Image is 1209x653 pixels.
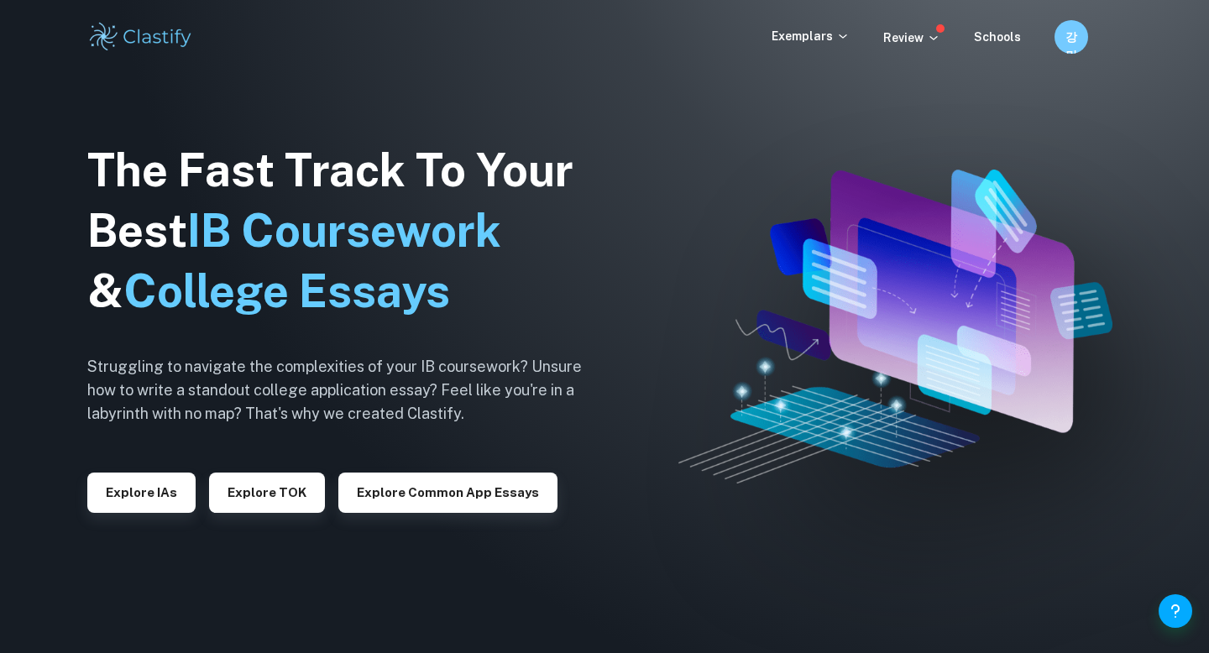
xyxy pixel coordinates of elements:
[883,29,940,47] p: Review
[772,27,850,45] p: Exemplars
[338,473,557,513] button: Explore Common App essays
[974,30,1021,44] a: Schools
[678,170,1112,483] img: Clastify hero
[87,473,196,513] button: Explore IAs
[1062,28,1081,46] h6: 강민
[87,355,608,426] h6: Struggling to navigate the complexities of your IB coursework? Unsure how to write a standout col...
[1159,594,1192,628] button: Help and Feedback
[209,483,325,499] a: Explore TOK
[1055,20,1088,54] button: 강민
[123,264,450,317] span: College Essays
[209,473,325,513] button: Explore TOK
[87,483,196,499] a: Explore IAs
[187,204,501,257] span: IB Coursework
[338,483,557,499] a: Explore Common App essays
[87,20,194,54] img: Clastify logo
[87,140,608,321] h1: The Fast Track To Your Best &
